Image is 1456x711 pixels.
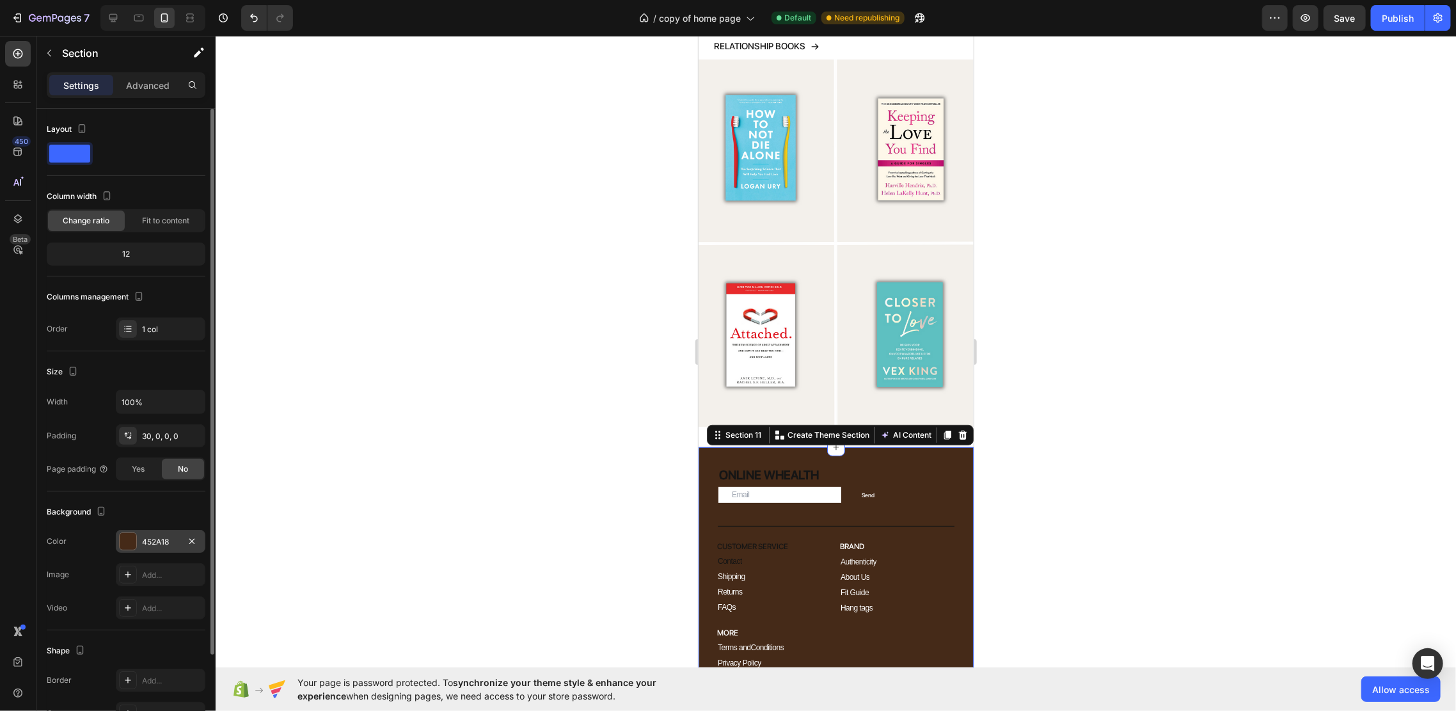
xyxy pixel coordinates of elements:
[19,623,63,632] p: Privacy Policy
[63,79,99,92] p: Settings
[297,676,706,703] span: Your page is password protected. To when designing pages, we need access to your store password.
[47,463,109,475] div: Page padding
[47,323,68,335] div: Order
[834,12,899,24] span: Need republishing
[699,36,974,667] iframe: Design area
[89,394,171,405] p: Create Theme Section
[62,45,167,61] p: Section
[132,463,145,475] span: Yes
[47,121,90,138] div: Layout
[63,215,110,227] span: Change ratio
[47,602,67,614] div: Video
[241,5,293,31] div: Undo/Redo
[1334,13,1356,24] span: Save
[178,463,188,475] span: No
[140,505,265,518] h2: BRAND
[142,522,178,531] p: Authenticity
[47,569,69,580] div: Image
[140,537,180,546] a: About Us
[1361,676,1441,702] button: Allow access
[297,677,656,701] span: synchronize your theme style & enhance your experience
[1371,5,1425,31] button: Publish
[140,522,187,531] a: Authenticity
[1412,648,1443,679] div: Open Intercom Messenger
[142,324,202,335] div: 1 col
[12,136,31,147] div: 450
[784,12,811,24] span: Default
[142,603,202,614] div: Add...
[47,675,72,686] div: Border
[10,234,31,244] div: Beta
[49,245,203,263] div: 12
[47,430,76,442] div: Padding
[1382,12,1414,25] div: Publish
[47,396,68,408] div: Width
[142,675,202,687] div: Add...
[84,10,90,26] p: 7
[47,363,81,381] div: Size
[47,536,67,547] div: Color
[5,5,95,31] button: 7
[126,79,170,92] p: Advanced
[116,390,205,413] input: Auto
[179,392,235,407] button: AI Content
[47,289,146,306] div: Columns management
[47,643,88,660] div: Shape
[140,552,180,561] a: Fit Guide
[142,215,189,227] span: Fit to content
[10,621,72,634] a: Privacy Policy
[653,12,656,25] span: /
[142,568,174,577] p: Hang tags
[142,570,202,581] div: Add...
[47,188,115,205] div: Column width
[47,504,109,521] div: Background
[142,431,202,442] div: 30, 0, 0, 0
[142,537,171,546] p: About Us
[140,568,184,577] a: Hang tags
[24,394,65,405] div: Section 11
[1324,5,1366,31] button: Save
[1372,683,1430,696] span: Allow access
[659,12,741,25] span: copy of home page
[142,536,179,548] div: 452A18
[142,552,170,561] p: Fit Guide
